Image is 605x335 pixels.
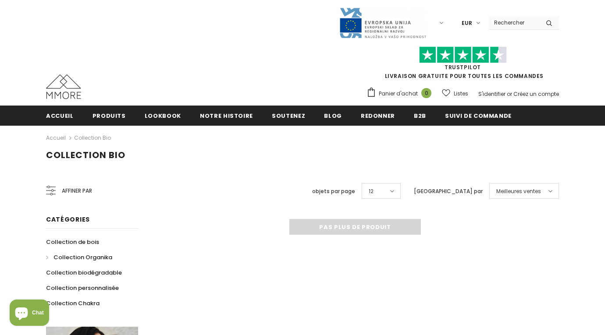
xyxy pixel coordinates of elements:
[46,215,90,224] span: Catégories
[419,46,507,63] img: Faites confiance aux étoiles pilotes
[489,16,539,29] input: Search Site
[513,90,559,98] a: Créez un compte
[367,87,436,100] a: Panier d'achat 0
[361,106,395,125] a: Redonner
[46,268,122,277] span: Collection biodégradable
[272,106,305,125] a: soutenez
[324,106,342,125] a: Blog
[379,89,418,98] span: Panier d'achat
[46,74,81,99] img: Cas MMORE
[46,112,74,120] span: Accueil
[496,187,541,196] span: Meilleures ventes
[46,234,99,250] a: Collection de bois
[46,106,74,125] a: Accueil
[414,106,426,125] a: B2B
[46,250,112,265] a: Collection Organika
[507,90,512,98] span: or
[46,133,66,143] a: Accueil
[445,112,512,120] span: Suivi de commande
[46,149,125,161] span: Collection Bio
[93,112,126,120] span: Produits
[445,63,481,71] a: TrustPilot
[361,112,395,120] span: Redonner
[46,299,100,307] span: Collection Chakra
[62,186,92,196] span: Affiner par
[454,89,468,98] span: Listes
[74,134,111,141] a: Collection Bio
[46,284,119,292] span: Collection personnalisée
[93,106,126,125] a: Produits
[462,19,472,28] span: EUR
[369,187,374,196] span: 12
[46,280,119,296] a: Collection personnalisée
[312,187,355,196] label: objets par page
[445,106,512,125] a: Suivi de commande
[200,106,253,125] a: Notre histoire
[339,19,427,26] a: Javni Razpis
[272,112,305,120] span: soutenez
[46,296,100,311] a: Collection Chakra
[53,253,112,261] span: Collection Organika
[200,112,253,120] span: Notre histoire
[145,106,181,125] a: Lookbook
[478,90,505,98] a: S'identifier
[421,88,431,98] span: 0
[324,112,342,120] span: Blog
[367,50,559,80] span: LIVRAISON GRATUITE POUR TOUTES LES COMMANDES
[46,265,122,280] a: Collection biodégradable
[442,86,468,101] a: Listes
[414,187,483,196] label: [GEOGRAPHIC_DATA] par
[339,7,427,39] img: Javni Razpis
[414,112,426,120] span: B2B
[145,112,181,120] span: Lookbook
[7,300,52,328] inbox-online-store-chat: Shopify online store chat
[46,238,99,246] span: Collection de bois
